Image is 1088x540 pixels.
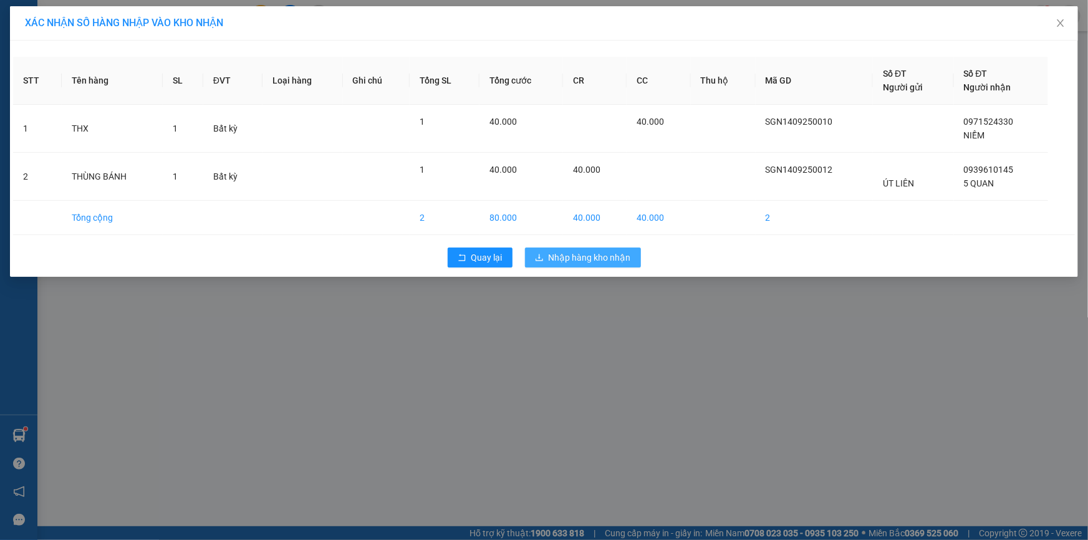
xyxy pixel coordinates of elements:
[563,201,627,235] td: 40.000
[163,57,203,105] th: SL
[637,117,664,127] span: 40.000
[883,69,907,79] span: Số ĐT
[883,178,914,188] span: ÚT LIÊN
[964,69,988,79] span: Số ĐT
[420,165,425,175] span: 1
[479,201,562,235] td: 80.000
[573,165,600,175] span: 40.000
[62,105,163,153] td: THX
[627,201,690,235] td: 40.000
[471,251,503,264] span: Quay lại
[11,11,72,41] div: Cầu Ngang
[62,153,163,201] td: THÙNG BÁNH
[62,201,163,235] td: Tổng cộng
[691,57,756,105] th: Thu hộ
[756,57,874,105] th: Mã GD
[489,117,517,127] span: 40.000
[563,57,627,105] th: CR
[13,57,62,105] th: STT
[964,178,994,188] span: 5 QUAN
[549,251,631,264] span: Nhập hàng kho nhận
[1043,6,1078,41] button: Close
[964,82,1011,92] span: Người nhận
[81,39,208,54] div: [PERSON_NAME]
[81,11,111,24] span: Nhận:
[964,117,1014,127] span: 0971524330
[410,201,479,235] td: 2
[11,12,30,25] span: Gửi:
[525,248,641,268] button: downloadNhập hàng kho nhận
[81,11,208,39] div: [GEOGRAPHIC_DATA]
[766,165,833,175] span: SGN1409250012
[479,57,562,105] th: Tổng cước
[173,123,178,133] span: 1
[964,165,1014,175] span: 0939610145
[203,105,263,153] td: Bất kỳ
[13,105,62,153] td: 1
[173,171,178,181] span: 1
[448,248,513,268] button: rollbackQuay lại
[343,57,410,105] th: Ghi chú
[766,117,833,127] span: SGN1409250010
[13,153,62,201] td: 2
[420,117,425,127] span: 1
[410,57,479,105] th: Tổng SL
[81,54,208,71] div: 0963383908
[62,57,163,105] th: Tên hàng
[203,57,263,105] th: ĐVT
[203,153,263,201] td: Bất kỳ
[9,80,29,93] span: CR :
[535,253,544,263] span: download
[458,253,466,263] span: rollback
[25,17,223,29] span: XÁC NHẬN SỐ HÀNG NHẬP VÀO KHO NHẬN
[627,57,690,105] th: CC
[964,130,985,140] span: NIỀM
[9,79,74,94] div: 30.000
[756,201,874,235] td: 2
[489,165,517,175] span: 40.000
[883,82,923,92] span: Người gửi
[262,57,342,105] th: Loại hàng
[1056,18,1066,28] span: close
